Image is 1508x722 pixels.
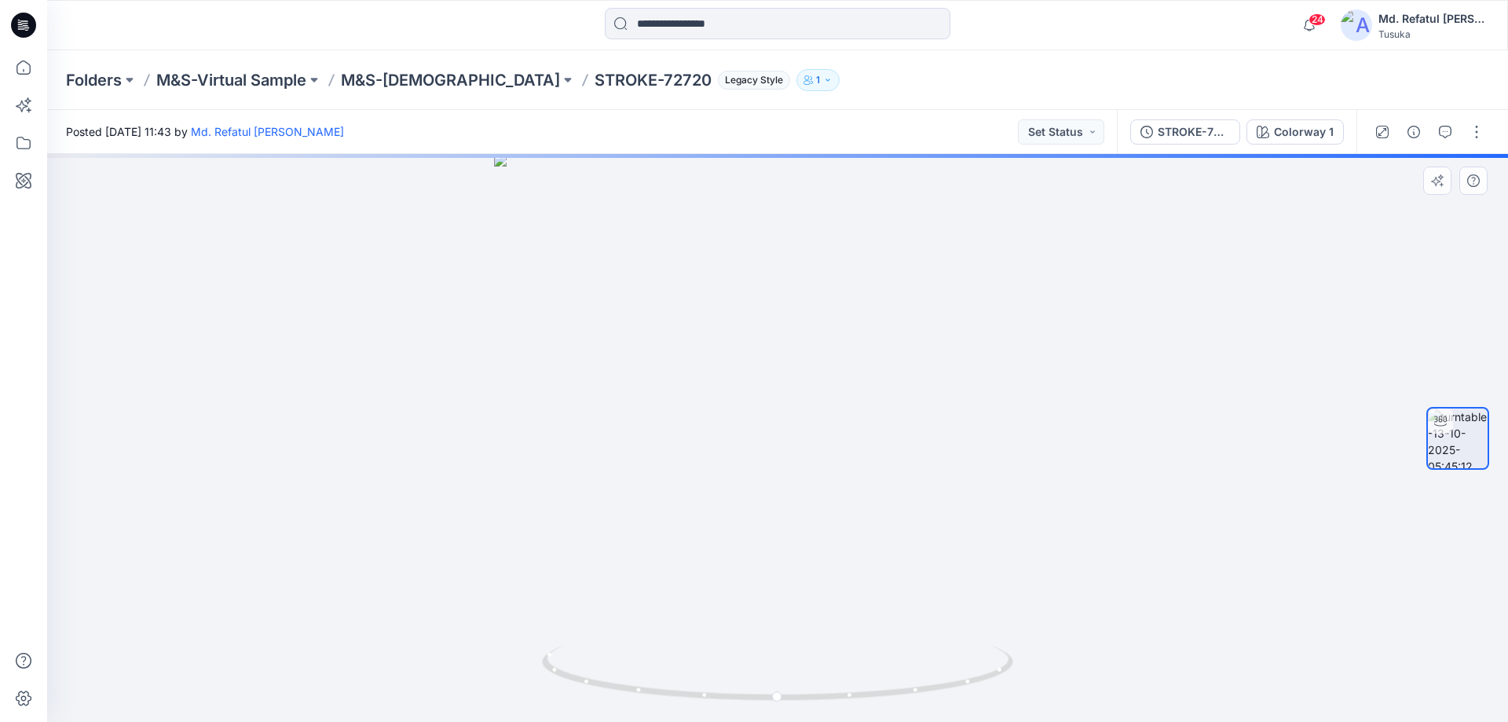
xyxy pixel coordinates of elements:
button: 1 [796,69,840,91]
p: STROKE-72720 [595,69,712,91]
a: M&S-[DEMOGRAPHIC_DATA] [341,69,560,91]
span: 24 [1309,13,1326,26]
img: turntable-13-10-2025-05:45:12 [1428,409,1488,468]
div: STROKE-72720 [1158,123,1230,141]
div: Tusuka [1378,28,1488,40]
button: STROKE-72720 [1130,119,1240,145]
button: Colorway 1 [1246,119,1344,145]
a: Folders [66,69,122,91]
div: Md. Refatul [PERSON_NAME] [1378,9,1488,28]
button: Details [1401,119,1426,145]
p: 1 [816,71,820,89]
a: M&S-Virtual Sample [156,69,306,91]
button: Legacy Style [712,69,790,91]
a: Md. Refatul [PERSON_NAME] [191,125,344,138]
img: avatar [1341,9,1372,41]
span: Posted [DATE] 11:43 by [66,123,344,140]
span: Legacy Style [718,71,790,90]
div: Colorway 1 [1274,123,1334,141]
